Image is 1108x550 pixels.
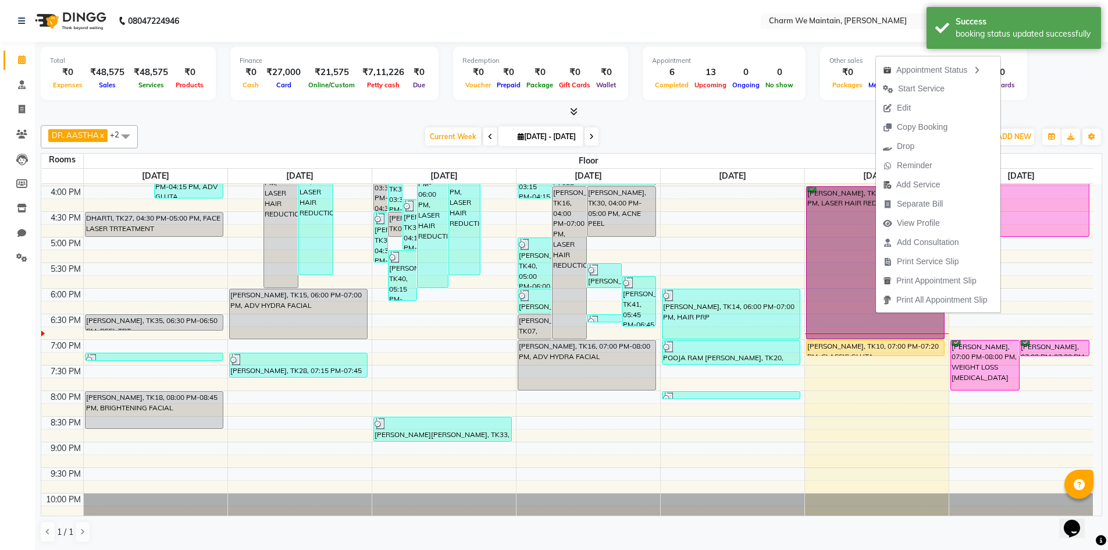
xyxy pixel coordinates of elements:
[897,102,911,114] span: Edit
[518,340,656,390] div: [PERSON_NAME], TK16, 07:00 PM-08:00 PM, ADV HYDRA FACIAL
[523,66,556,79] div: ₹0
[462,56,619,66] div: Redemption
[829,81,865,89] span: Packages
[85,353,223,360] div: [PERSON_NAME], TK28, 07:15 PM-07:25 PM, BALANCE AMOUNT
[428,169,460,183] a: October 1, 2025
[230,353,368,377] div: [PERSON_NAME], TK28, 07:15 PM-07:45 PM, BASIC HYDRA FACIAL
[264,136,298,288] div: [PERSON_NAME], TK15, 03:00 PM-06:00 PM, LASER HAIR REDUCTION
[994,129,1034,145] button: ADD NEW
[50,81,85,89] span: Expenses
[883,296,892,304] img: printall.png
[48,263,83,275] div: 5:30 PM
[50,56,206,66] div: Total
[99,130,104,140] a: x
[48,212,83,224] div: 4:30 PM
[48,340,83,352] div: 7:00 PM
[48,468,83,480] div: 9:30 PM
[358,66,409,79] div: ₹7,11,226
[515,132,579,141] span: [DATE] - [DATE]
[662,289,800,339] div: [PERSON_NAME], TK14, 06:00 PM-07:00 PM, HAIR PRP
[729,66,763,79] div: 0
[48,442,83,455] div: 9:00 PM
[462,66,494,79] div: ₹0
[273,81,294,89] span: Card
[50,66,85,79] div: ₹0
[374,417,512,441] div: [PERSON_NAME][PERSON_NAME], TK33, 08:30 PM-09:00 PM, BASIC HYDRA FACIAL
[1005,169,1037,183] a: October 5, 2025
[556,81,593,89] span: Gift Cards
[84,154,1093,168] span: Floor
[662,340,800,364] div: POOJA RAM [PERSON_NAME], TK20, 07:00 PM-07:30 PM, CLASSIC GLUTA
[85,392,223,428] div: [PERSON_NAME], TK18, 08:00 PM-08:45 PM, BRIGHTENING FACIAL
[85,66,129,79] div: ₹48,575
[829,56,1018,66] div: Other sales
[240,81,262,89] span: Cash
[284,169,316,183] a: September 30, 2025
[897,140,914,152] span: Drop
[593,81,619,89] span: Wallet
[883,66,892,74] img: apt_status.png
[85,315,223,330] div: [PERSON_NAME], TK35, 06:30 PM-06:50 PM, PEEL TRT
[173,81,206,89] span: Products
[374,212,387,262] div: [PERSON_NAME], TK30, 04:30 PM-05:30 PM, ADV HYDRA +PEEL TREATMENT
[518,315,552,339] div: [PERSON_NAME], TK07, 06:30 PM-07:00 PM, FACE TREATMENT
[518,238,552,288] div: [PERSON_NAME], TK40, 05:00 PM-06:00 PM, ADV HYDRA +PEEL TREATMENT
[587,187,655,236] div: [PERSON_NAME], TK30, 04:00 PM-05:00 PM, ACNE PEEL
[861,169,893,183] a: October 4, 2025
[652,56,796,66] div: Appointment
[763,81,796,89] span: No show
[897,236,959,249] span: Add Consultation
[896,275,977,287] span: Print Appointment Slip
[462,81,494,89] span: Voucher
[389,251,416,300] div: [PERSON_NAME], TK40, 05:15 PM-06:15 PM, WEIGHT LOSS [MEDICAL_DATA]
[85,212,223,236] div: DHARTI, TK27, 04:30 PM-05:00 PM, FACE LASER TRTEATMENT
[403,200,416,249] div: [PERSON_NAME], TK39, 04:15 PM-05:15 PM, SKIN TAG/MOLE REMOVAL
[494,66,523,79] div: ₹0
[48,391,83,403] div: 8:00 PM
[763,66,796,79] div: 0
[449,123,480,275] div: [PERSON_NAME], TK32, 02:45 PM-05:45 PM, LASER HAIR REDUCTION
[717,169,749,183] a: October 3, 2025
[57,526,73,538] span: 1 / 1
[807,340,945,356] div: [PERSON_NAME], TK10, 07:00 PM-07:20 PM, CLASSIC GLUTA
[997,132,1031,141] span: ADD NEW
[897,121,947,133] span: Copy Booking
[425,127,481,146] span: Current Week
[364,81,402,89] span: Petty cash
[556,66,593,79] div: ₹0
[48,314,83,327] div: 6:30 PM
[418,136,448,288] div: [PERSON_NAME], TK02, 03:00 PM-06:00 PM, LASER HAIR REDUCTION
[553,187,586,339] div: [PERSON_NAME], TK16, 04:00 PM-07:00 PM, LASER HAIR REDUCTION
[96,81,119,89] span: Sales
[1020,340,1089,356] div: [PERSON_NAME], 07:00 PM-07:20 PM, WEIGHT LOSS [MEDICAL_DATA]
[262,66,305,79] div: ₹27,000
[136,81,167,89] span: Services
[587,264,621,288] div: [PERSON_NAME], TK42, 05:30 PM-06:00 PM, BASIC HYDRA FACIAL
[897,198,943,210] span: Separate Bill
[41,154,83,166] div: Rooms
[52,130,99,140] span: DR. AASTHA
[1059,503,1096,538] iframe: chat widget
[48,186,83,198] div: 4:00 PM
[572,169,604,183] a: October 2, 2025
[587,315,621,322] div: [PERSON_NAME], TK36, 06:30 PM-06:40 PM, PRE BOOKING AMOUNT
[389,161,402,211] div: [PERSON_NAME], TK34, 03:30 PM-04:30 PM, HYDRA +PICO+PEEL
[494,81,523,89] span: Prepaid
[652,81,692,89] span: Completed
[230,289,368,339] div: [PERSON_NAME], TK15, 06:00 PM-07:00 PM, ADV HYDRA FACIAL
[305,66,358,79] div: ₹21,575
[951,340,1020,390] div: [PERSON_NAME], 07:00 PM-08:00 PM, WEIGHT LOSS [MEDICAL_DATA]
[956,16,1092,28] div: Success
[652,66,692,79] div: 6
[48,289,83,301] div: 6:00 PM
[299,123,333,275] div: RAKSHA, TK23, 02:45 PM-05:45 PM, LASER HAIR REDUCTION
[410,81,428,89] span: Due
[523,81,556,89] span: Package
[865,81,913,89] span: Memberships
[140,169,172,183] a: September 29, 2025
[898,83,945,95] span: Start Service
[30,5,109,37] img: logo
[240,56,429,66] div: Finance
[240,66,262,79] div: ₹0
[593,66,619,79] div: ₹0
